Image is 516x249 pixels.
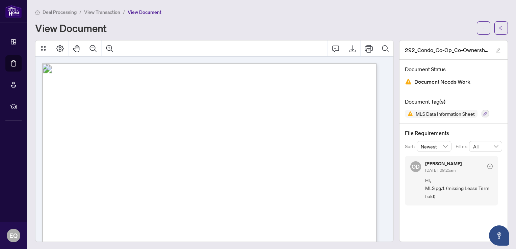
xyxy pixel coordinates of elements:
li: / [79,8,81,16]
span: All [473,141,498,151]
h4: Document Status [405,65,502,73]
img: Document Status [405,78,412,85]
span: [DATE], 09:25am [425,168,456,173]
p: Sort: [405,143,417,150]
span: Newest [421,141,448,151]
span: check-circle [487,164,493,169]
img: logo [5,5,22,18]
img: Status Icon [405,110,413,118]
span: arrow-left [499,26,504,30]
span: edit [496,48,500,53]
span: Document Needs Work [414,77,470,86]
p: Filter: [456,143,469,150]
span: EQ [9,231,18,240]
span: 292_Condo_Co-Op_Co-Ownership_Time_Share_-_Lease_Sub-Lease_MLS_Data_Information_Form_-_PropTx-[PER... [405,46,489,54]
span: Deal Processing [43,9,77,15]
span: View Transaction [84,9,120,15]
span: HI, MLS pg.1 (missing Lease Term field) [425,176,493,200]
h4: Document Tag(s) [405,98,502,106]
h4: File Requirements [405,129,502,137]
button: Open asap [489,225,509,246]
h1: View Document [35,23,107,33]
li: / [123,8,125,16]
span: MLS Data Information Sheet [413,111,478,116]
span: home [35,10,40,15]
span: OD [412,162,420,171]
span: View Document [128,9,161,15]
h5: [PERSON_NAME] [425,161,462,166]
span: ellipsis [481,26,486,30]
